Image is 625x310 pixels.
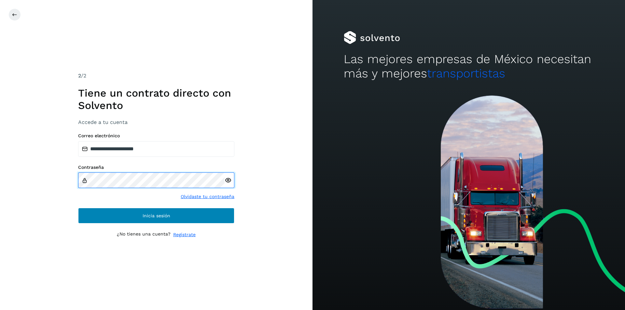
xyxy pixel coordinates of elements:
[181,193,234,200] a: Olvidaste tu contraseña
[173,231,196,238] a: Regístrate
[78,87,234,112] h1: Tiene un contrato directo con Solvento
[344,52,594,81] h2: Las mejores empresas de México necesitan más y mejores
[78,73,81,79] span: 2
[427,66,505,80] span: transportistas
[78,133,234,139] label: Correo electrónico
[78,119,234,125] h3: Accede a tu cuenta
[117,231,171,238] p: ¿No tienes una cuenta?
[78,208,234,223] button: Inicia sesión
[78,165,234,170] label: Contraseña
[143,213,170,218] span: Inicia sesión
[78,72,234,80] div: /2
